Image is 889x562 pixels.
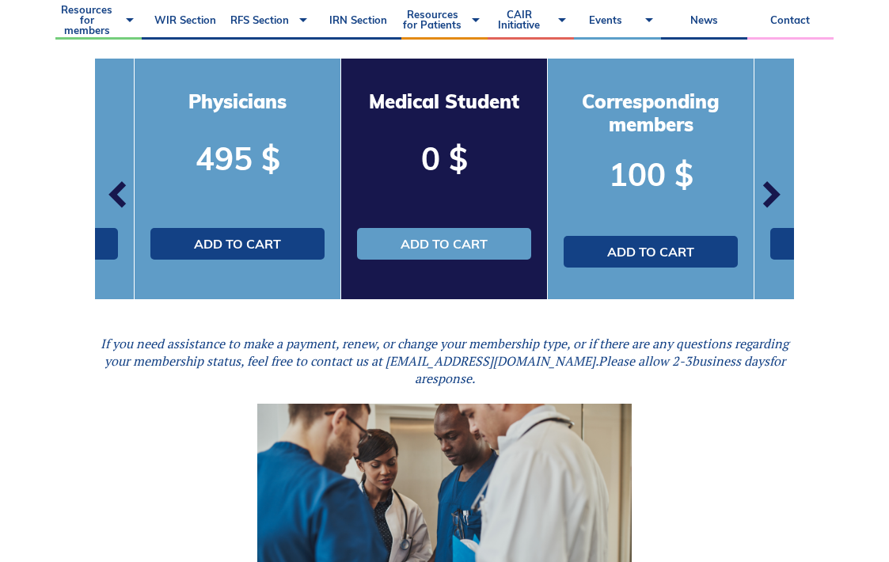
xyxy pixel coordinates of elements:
i: Please allow 2 [598,352,679,370]
a: Add to cart [564,236,738,268]
p: 0 $ [357,136,531,180]
p: 495 $ [150,136,325,180]
h3: Physicians [150,90,325,113]
h3: Corresponding members [564,90,738,136]
i: response. [421,370,475,387]
i: business days [692,352,769,370]
a: Add to cart [357,228,531,260]
a: Add to cart [150,228,325,260]
h3: Medical Student [357,90,531,113]
span: -3 for a [415,352,785,387]
p: 100 $ [564,152,738,196]
em: If you need assistance to make a payment, renew, or change your membership type, or if there are ... [101,335,788,388]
